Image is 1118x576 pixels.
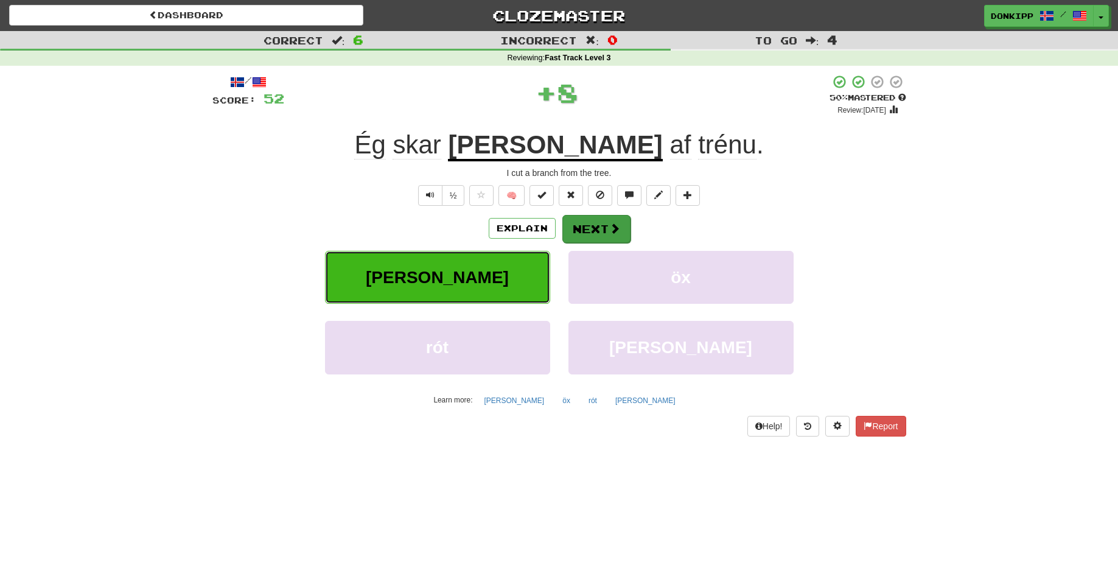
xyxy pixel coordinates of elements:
span: donkipp [991,10,1033,21]
button: rót [582,392,604,410]
u: [PERSON_NAME] [448,130,662,161]
span: 0 [607,32,618,47]
span: Correct [264,34,323,46]
button: [PERSON_NAME] [325,251,550,304]
span: . [663,130,764,160]
small: Learn more: [433,396,472,404]
span: öx [671,268,691,287]
div: Text-to-speech controls [416,185,465,206]
span: / [1060,10,1066,18]
span: Incorrect [500,34,577,46]
button: 🧠 [498,185,525,206]
span: trénu [698,130,756,160]
button: Play sentence audio (ctl+space) [418,185,442,206]
strong: Fast Track Level 3 [545,54,611,62]
button: [PERSON_NAME] [478,392,551,410]
span: skar [393,130,441,160]
span: + [536,74,557,111]
button: Round history (alt+y) [796,416,819,437]
button: öx [556,392,577,410]
button: rót [325,321,550,374]
span: 6 [353,32,363,47]
button: Help! [747,416,791,437]
button: Favorite sentence (alt+f) [469,185,494,206]
span: 4 [827,32,837,47]
div: I cut a branch from the tree. [212,167,906,179]
button: Add to collection (alt+a) [676,185,700,206]
button: Set this sentence to 100% Mastered (alt+m) [529,185,554,206]
span: To go [755,34,797,46]
button: [PERSON_NAME] [568,321,794,374]
span: 52 [264,91,284,106]
span: [PERSON_NAME] [609,338,752,357]
button: öx [568,251,794,304]
button: Next [562,215,631,243]
small: Review: [DATE] [837,106,886,114]
span: af [670,130,691,160]
span: [PERSON_NAME] [366,268,509,287]
button: Explain [489,218,556,239]
span: Ég [354,130,385,160]
button: Reset to 0% Mastered (alt+r) [559,185,583,206]
a: Dashboard [9,5,363,26]
span: : [806,35,819,46]
a: Clozemaster [382,5,736,26]
button: Ignore sentence (alt+i) [588,185,612,206]
span: rót [426,338,449,357]
button: [PERSON_NAME] [609,392,682,410]
div: Mastered [830,93,906,104]
div: / [212,74,284,90]
span: 8 [557,77,578,108]
button: Edit sentence (alt+d) [646,185,671,206]
button: Report [856,416,906,437]
span: : [332,35,345,46]
a: donkipp / [984,5,1094,27]
button: ½ [442,185,465,206]
span: : [585,35,599,46]
span: Score: [212,95,256,105]
button: Discuss sentence (alt+u) [617,185,641,206]
span: 50 % [830,93,848,102]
